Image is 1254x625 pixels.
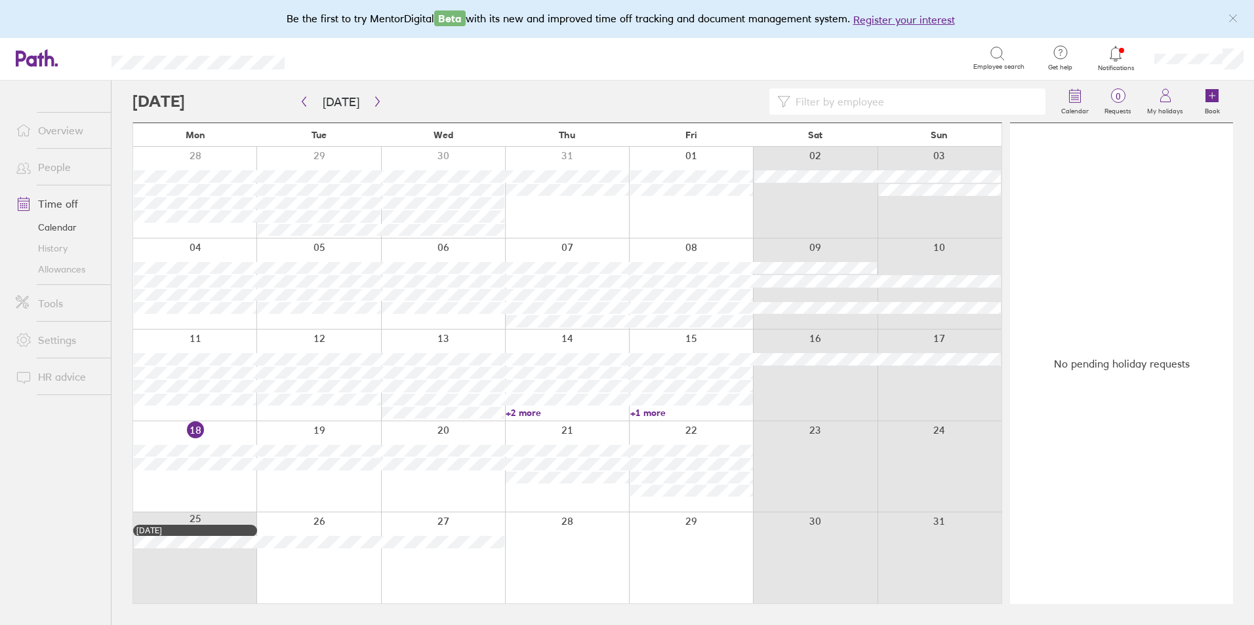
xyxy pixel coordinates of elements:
[434,130,453,140] span: Wed
[5,154,111,180] a: People
[1097,81,1139,123] a: 0Requests
[1010,123,1233,604] div: No pending holiday requests
[931,130,948,140] span: Sun
[853,12,955,28] button: Register your interest
[1095,64,1137,72] span: Notifications
[1039,64,1082,71] span: Get help
[1053,81,1097,123] a: Calendar
[1053,104,1097,115] label: Calendar
[5,191,111,217] a: Time off
[5,217,111,238] a: Calendar
[186,130,205,140] span: Mon
[1139,104,1191,115] label: My holidays
[320,52,354,64] div: Search
[506,407,628,419] a: +2 more
[312,91,370,113] button: [DATE]
[1095,45,1137,72] a: Notifications
[1191,81,1233,123] a: Book
[1097,104,1139,115] label: Requests
[5,117,111,143] a: Overview
[5,290,111,316] a: Tools
[1197,104,1228,115] label: Book
[559,130,575,140] span: Thu
[790,89,1038,114] input: Filter by employee
[5,327,111,353] a: Settings
[5,259,111,280] a: Allowances
[5,238,111,259] a: History
[630,407,753,419] a: +1 more
[1097,91,1139,102] span: 0
[973,63,1024,71] span: Employee search
[136,526,254,535] div: [DATE]
[808,130,822,140] span: Sat
[287,10,968,28] div: Be the first to try MentorDigital with its new and improved time off tracking and document manage...
[312,130,327,140] span: Tue
[5,364,111,390] a: HR advice
[434,10,466,26] span: Beta
[1139,81,1191,123] a: My holidays
[685,130,697,140] span: Fri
